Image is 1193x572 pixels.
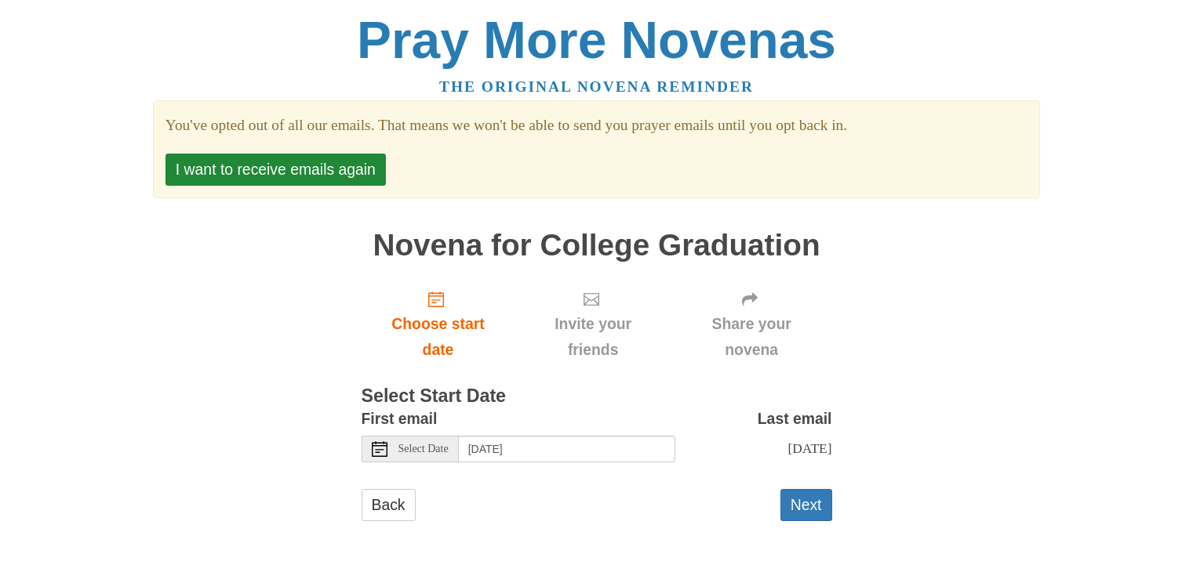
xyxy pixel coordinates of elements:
[687,311,817,363] span: Share your novena
[362,277,515,371] a: Choose start date
[758,406,832,432] label: Last email
[357,11,836,69] a: Pray More Novenas
[377,311,500,363] span: Choose start date
[780,489,832,521] button: Next
[530,311,655,363] span: Invite your friends
[787,440,831,456] span: [DATE]
[671,277,832,371] div: Click "Next" to confirm your start date first.
[165,113,1028,139] section: You've opted out of all our emails. That means we won't be able to send you prayer emails until y...
[439,78,754,95] a: The original novena reminder
[362,229,832,262] h1: Novena for College Graduation
[362,489,416,521] a: Back
[515,277,671,371] div: Click "Next" to confirm your start date first.
[165,154,386,186] button: I want to receive emails again
[398,443,449,454] span: Select Date
[362,406,438,432] label: First email
[362,386,832,407] h3: Select Start Date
